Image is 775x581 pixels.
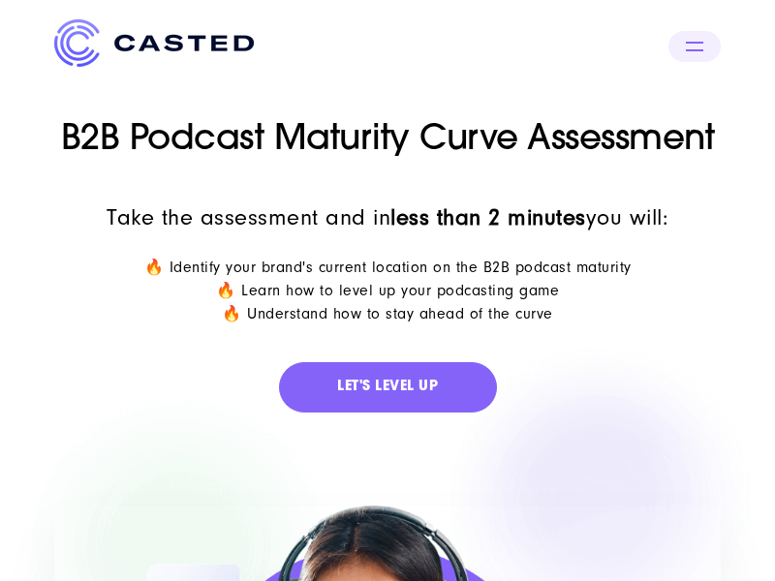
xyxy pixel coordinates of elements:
[107,302,668,325] p: 🔥 Understand how to stay ahead of the curve
[107,256,668,302] div: 🔥 Identify your brand's current location on the B2B podcast maturity 🔥 Learn how to level up your...
[279,362,497,413] a: Let's Level Up
[390,203,586,230] strong: less than 2 minutes
[107,199,668,234] p: Take the assessment and in you will:
[54,19,254,67] img: Casted_Logo_Horizontal_FullColor_PUR_BLUE
[54,120,721,177] h1: B2B Podcast Maturity Curve Assessment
